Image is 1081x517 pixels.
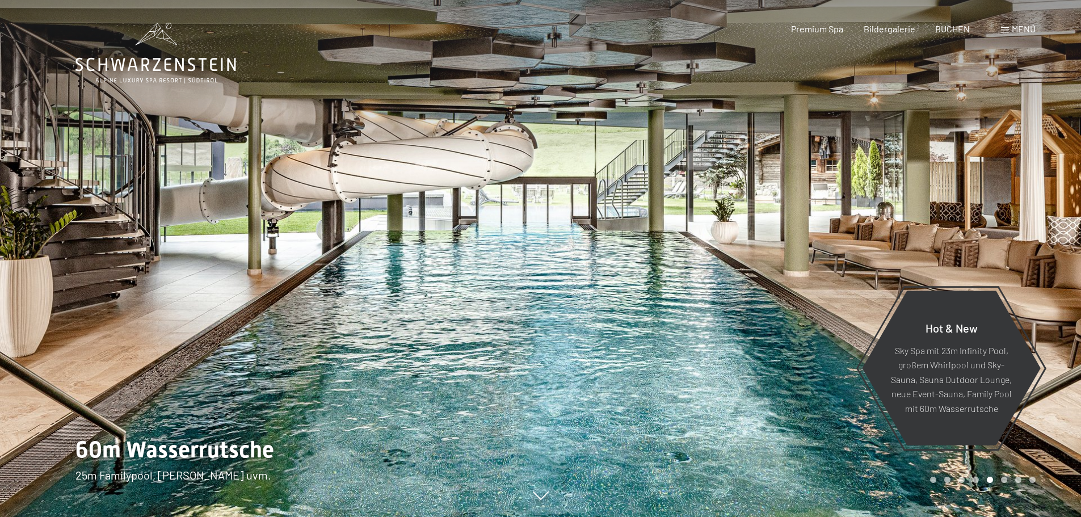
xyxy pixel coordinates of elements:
[864,23,915,34] a: Bildergalerie
[958,477,965,483] div: Carousel Page 3
[1012,23,1036,34] span: Menü
[973,477,979,483] div: Carousel Page 4
[861,290,1041,446] a: Hot & New Sky Spa mit 23m Infinity Pool, großem Whirlpool und Sky-Sauna, Sauna Outdoor Lounge, ne...
[1001,477,1007,483] div: Carousel Page 6
[791,23,843,34] a: Premium Spa
[935,23,970,34] a: BUCHEN
[926,477,1036,483] div: Carousel Pagination
[1029,477,1036,483] div: Carousel Page 8
[930,477,936,483] div: Carousel Page 1
[890,343,1013,415] p: Sky Spa mit 23m Infinity Pool, großem Whirlpool und Sky-Sauna, Sauna Outdoor Lounge, neue Event-S...
[987,477,993,483] div: Carousel Page 5 (Current Slide)
[944,477,950,483] div: Carousel Page 2
[1015,477,1021,483] div: Carousel Page 7
[926,321,978,334] span: Hot & New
